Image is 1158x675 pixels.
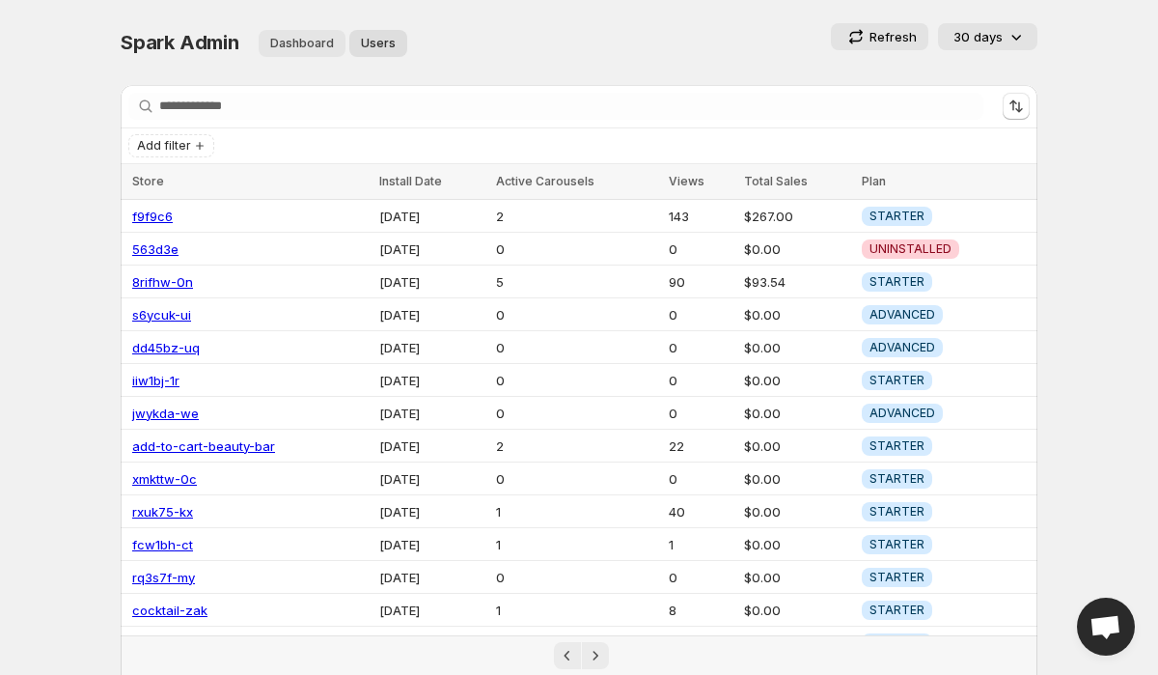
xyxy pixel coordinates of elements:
td: 90 [663,266,737,298]
a: rq3s7f-my [132,570,195,585]
button: Previous [554,642,581,669]
span: Add filter [137,138,191,154]
span: STARTER [869,274,924,290]
td: 0 [490,233,664,266]
button: 30 days [938,23,1037,50]
span: Views [669,174,704,188]
td: 0 [490,627,664,660]
td: [DATE] [373,200,490,233]
td: 0 [663,463,737,495]
span: STARTER [869,537,924,552]
td: 1 [663,528,737,561]
span: ADVANCED [869,406,935,421]
td: [DATE] [373,397,490,430]
td: [DATE] [373,364,490,397]
button: Dashboard overview [259,30,345,57]
td: 2 [490,200,664,233]
a: rxuk75-kx [132,504,193,520]
td: [DATE] [373,495,490,528]
span: Dashboard [270,36,334,51]
span: ADVANCED [869,307,935,323]
a: add-to-cart-beauty-bar [132,438,275,454]
span: STARTER [869,438,924,454]
span: Store [132,174,164,188]
td: [DATE] [373,561,490,594]
td: [DATE] [373,463,490,495]
a: dd45bz-uq [132,340,200,355]
td: 8 [663,594,737,627]
span: STARTER [869,504,924,520]
td: 1 [490,495,664,528]
td: 1 [490,528,664,561]
a: Open chat [1077,598,1135,656]
td: 143 [663,200,737,233]
td: $0.00 [738,430,857,463]
span: Plan [862,174,886,188]
button: Next [582,642,609,669]
span: STARTER [869,471,924,487]
button: User management [349,30,407,57]
td: [DATE] [373,627,490,660]
button: Add filter [128,134,214,157]
a: cocktail-zak [132,603,207,618]
a: s6ycuk-ui [132,307,191,323]
button: Refresh [831,23,928,50]
td: 5 [490,266,664,298]
span: Install Date [379,174,442,188]
td: $0.00 [738,561,857,594]
td: $0.00 [738,627,857,660]
nav: Pagination [121,635,1037,675]
td: $267.00 [738,200,857,233]
span: STARTER [869,603,924,618]
td: [DATE] [373,266,490,298]
td: 2 [490,430,664,463]
td: 0 [490,561,664,594]
span: UNINSTALLED [869,241,951,257]
button: Sort the results [1003,93,1030,120]
td: $0.00 [738,233,857,266]
td: [DATE] [373,430,490,463]
p: 30 days [953,27,1003,46]
a: xmkttw-0c [132,471,197,487]
td: 22 [663,430,737,463]
td: 0 [490,463,664,495]
span: STARTER [869,570,924,585]
td: $0.00 [738,331,857,364]
span: Total Sales [744,174,808,188]
td: $0.00 [738,495,857,528]
td: $0.00 [738,528,857,561]
td: 0 [663,331,737,364]
td: 0 [663,364,737,397]
td: $0.00 [738,298,857,331]
span: Spark Admin [121,31,239,54]
p: Refresh [869,27,917,46]
td: $0.00 [738,594,857,627]
span: STARTER [869,209,924,224]
td: 0 [490,298,664,331]
td: [DATE] [373,528,490,561]
td: 0 [490,397,664,430]
td: [DATE] [373,298,490,331]
span: Users [361,36,396,51]
td: 0 [663,627,737,660]
a: fcw1bh-ct [132,537,193,552]
td: $0.00 [738,463,857,495]
td: $93.54 [738,266,857,298]
a: 8rifhw-0n [132,274,193,290]
span: ADVANCED [869,340,935,355]
a: jwykda-we [132,406,199,421]
td: $0.00 [738,397,857,430]
td: 1 [490,594,664,627]
span: STARTER [869,373,924,388]
td: [DATE] [373,594,490,627]
td: 0 [663,298,737,331]
td: 0 [663,561,737,594]
td: 0 [490,364,664,397]
td: 0 [663,233,737,266]
td: 40 [663,495,737,528]
span: Active Carousels [496,174,594,188]
td: [DATE] [373,331,490,364]
td: $0.00 [738,364,857,397]
a: iiw1bj-1r [132,373,179,388]
a: 563d3e [132,241,179,257]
